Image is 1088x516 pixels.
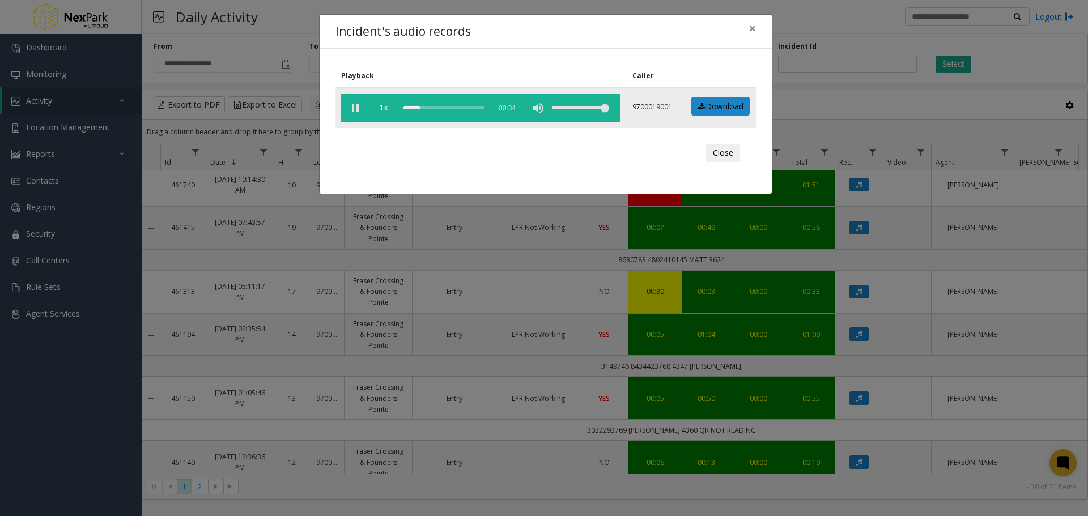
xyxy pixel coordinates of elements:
[741,15,764,42] button: Close
[552,94,609,122] div: volume level
[691,97,750,116] a: Download
[749,20,756,36] span: ×
[335,23,471,41] h4: Incident's audio records
[627,65,682,87] th: Caller
[335,65,627,87] th: Playback
[706,144,740,162] button: Close
[632,102,675,112] p: 9700019001
[403,94,484,122] div: scrub bar
[369,94,398,122] span: playback speed button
